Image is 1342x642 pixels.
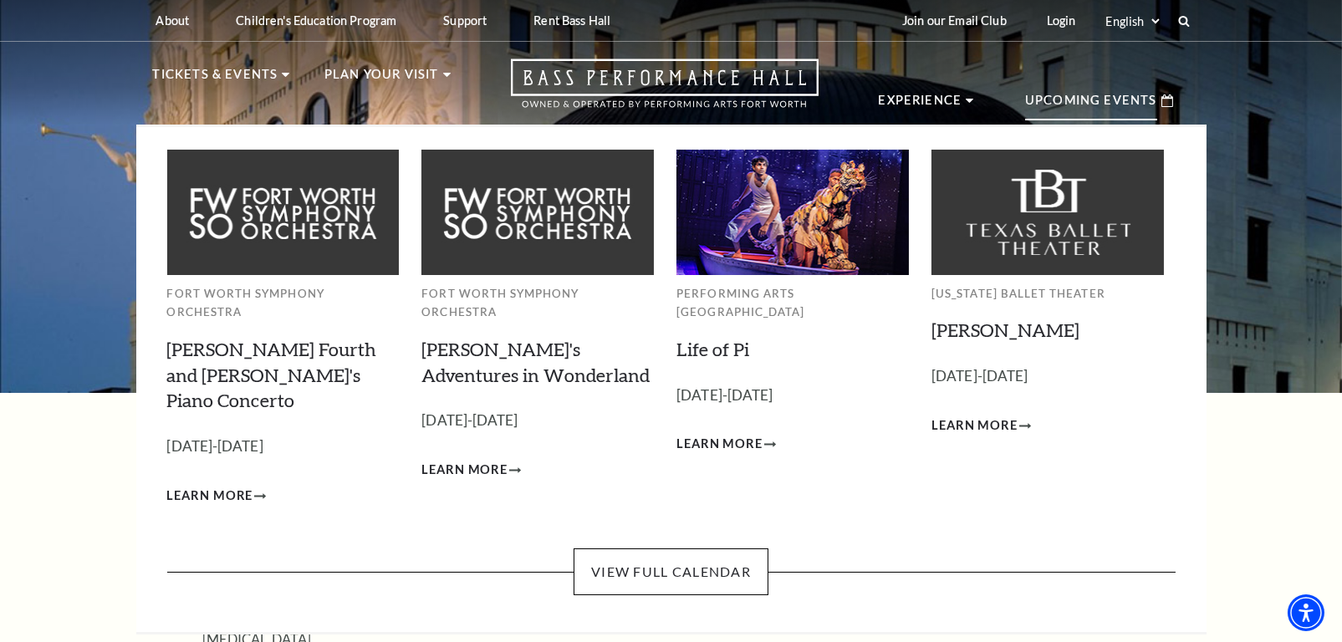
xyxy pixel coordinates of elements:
[533,13,610,28] p: Rent Bass Hall
[421,338,650,386] a: [PERSON_NAME]'s Adventures in Wonderland
[451,59,879,125] a: Open this option
[931,364,1164,389] p: [DATE]-[DATE]
[676,434,776,455] a: Learn More Life of Pi
[421,460,508,481] span: Learn More
[236,13,396,28] p: Children's Education Program
[167,150,400,274] img: Fort Worth Symphony Orchestra
[931,150,1164,274] img: Texas Ballet Theater
[421,460,521,481] a: Learn More Alice's Adventures in Wonderland
[167,486,253,507] span: Learn More
[676,150,909,274] img: Performing Arts Fort Worth
[676,338,749,360] a: Life of Pi
[421,284,654,322] p: Fort Worth Symphony Orchestra
[676,434,763,455] span: Learn More
[931,318,1079,341] a: [PERSON_NAME]
[324,64,439,94] p: Plan Your Visit
[931,415,1031,436] a: Learn More Peter Pan
[931,284,1164,303] p: [US_STATE] Ballet Theater
[167,435,400,459] p: [DATE]-[DATE]
[156,13,190,28] p: About
[1103,13,1162,29] select: Select:
[879,90,962,120] p: Experience
[167,284,400,322] p: Fort Worth Symphony Orchestra
[1288,594,1324,631] div: Accessibility Menu
[676,284,909,322] p: Performing Arts [GEOGRAPHIC_DATA]
[443,13,487,28] p: Support
[931,415,1018,436] span: Learn More
[167,338,377,412] a: [PERSON_NAME] Fourth and [PERSON_NAME]'s Piano Concerto
[421,150,654,274] img: Fort Worth Symphony Orchestra
[676,384,909,408] p: [DATE]-[DATE]
[153,64,278,94] p: Tickets & Events
[574,548,768,595] a: View Full Calendar
[1025,90,1157,120] p: Upcoming Events
[421,409,654,433] p: [DATE]-[DATE]
[167,486,267,507] a: Learn More Brahms Fourth and Grieg's Piano Concerto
